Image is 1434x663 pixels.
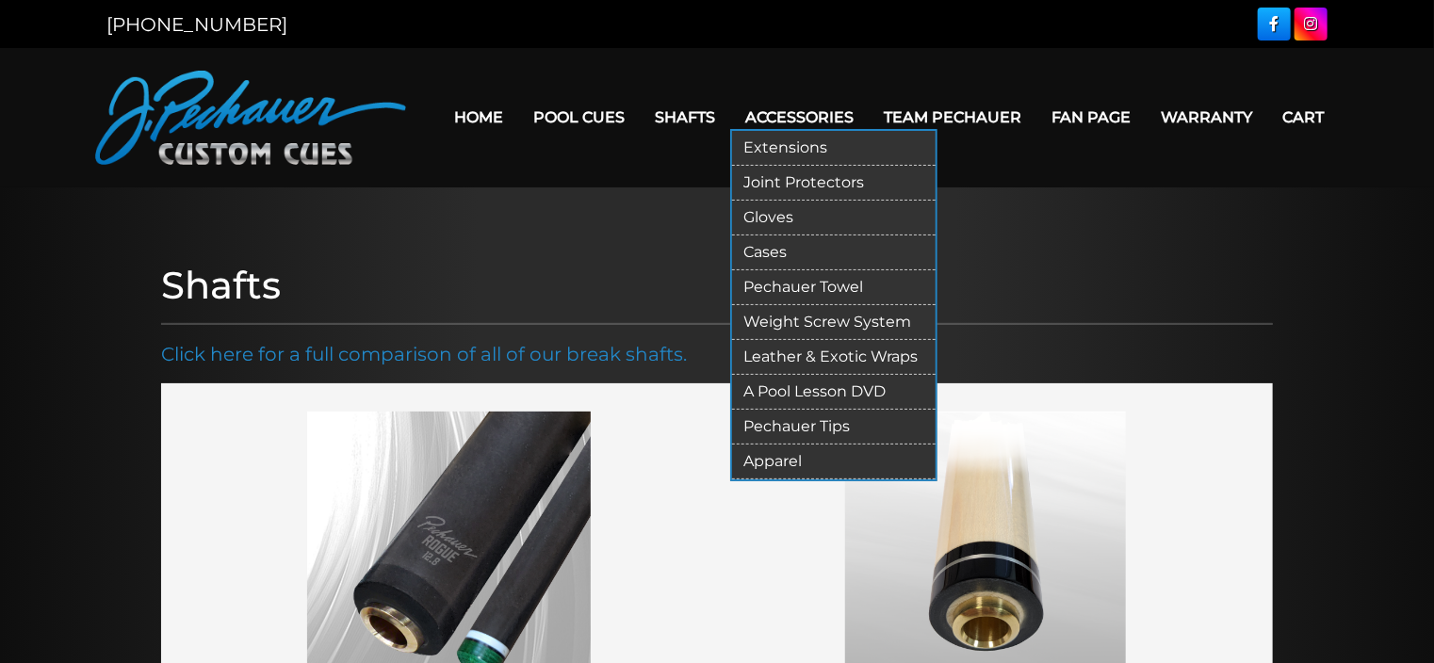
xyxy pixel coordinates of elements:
a: Team Pechauer [869,93,1036,141]
a: A Pool Lesson DVD [732,375,936,410]
a: Accessories [730,93,869,141]
h1: Shafts [161,263,1273,308]
a: Cases [732,235,936,270]
a: Pechauer Tips [732,410,936,445]
a: Fan Page [1036,93,1146,141]
a: [PHONE_NUMBER] [106,13,287,36]
img: Pechauer Custom Cues [95,71,406,165]
a: Shafts [640,93,730,141]
a: Cart [1267,93,1339,141]
a: Warranty [1146,93,1267,141]
a: Pool Cues [518,93,640,141]
a: Leather & Exotic Wraps [732,340,936,375]
a: Click here for a full comparison of all of our break shafts. [161,343,687,365]
a: Apparel [732,445,936,479]
a: Gloves [732,201,936,235]
a: Weight Screw System [732,305,936,340]
a: Pechauer Towel [732,270,936,305]
a: Joint Protectors [732,166,936,201]
a: Home [439,93,518,141]
a: Extensions [732,131,936,166]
